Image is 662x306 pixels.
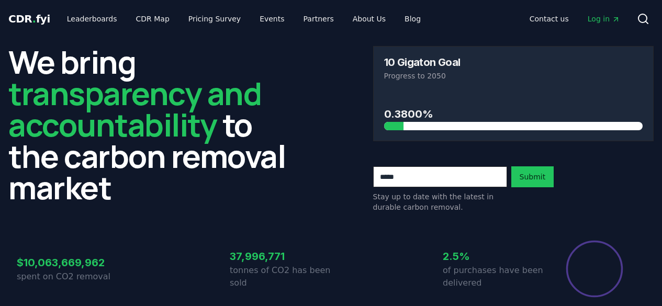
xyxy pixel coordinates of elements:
[511,166,554,187] button: Submit
[32,13,36,25] span: .
[579,9,629,28] a: Log in
[373,191,507,212] p: Stay up to date with the latest in durable carbon removal.
[230,264,331,289] p: tonnes of CO2 has been sold
[443,248,544,264] h3: 2.5%
[8,46,289,203] h2: We bring to the carbon removal market
[384,57,461,67] h3: 10 Gigaton Goal
[8,13,50,25] span: CDR fyi
[230,248,331,264] h3: 37,996,771
[17,270,118,283] p: spent on CO2 removal
[396,9,429,28] a: Blog
[251,9,293,28] a: Events
[384,106,643,122] h3: 0.3800%
[521,9,629,28] nav: Main
[295,9,342,28] a: Partners
[588,14,620,24] span: Log in
[344,9,394,28] a: About Us
[8,12,50,26] a: CDR.fyi
[565,240,624,298] div: Percentage of sales delivered
[128,9,178,28] a: CDR Map
[59,9,126,28] a: Leaderboards
[17,255,118,270] h3: $10,063,669,962
[59,9,429,28] nav: Main
[180,9,249,28] a: Pricing Survey
[443,264,544,289] p: of purchases have been delivered
[521,9,577,28] a: Contact us
[384,71,643,81] p: Progress to 2050
[8,72,261,146] span: transparency and accountability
